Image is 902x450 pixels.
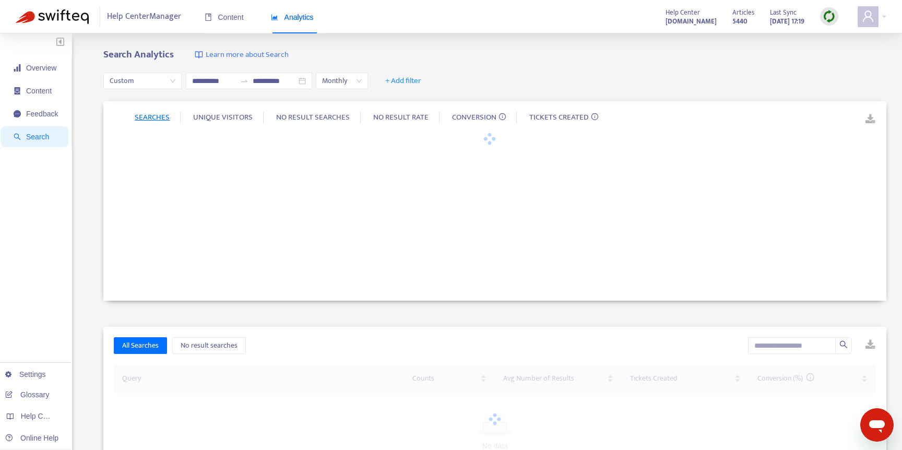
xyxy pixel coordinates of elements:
[193,111,253,124] span: UNIQUE VISITORS
[529,111,589,124] span: TICKETS CREATED
[26,64,56,72] span: Overview
[16,9,89,24] img: Swifteq
[26,87,52,95] span: Content
[206,49,289,61] span: Learn more about Search
[205,14,212,21] span: book
[14,133,21,140] span: search
[114,337,167,354] button: All Searches
[823,10,836,23] img: sync.dc5367851b00ba804db3.png
[271,14,278,21] span: area-chart
[195,49,289,61] a: Learn more about Search
[107,7,181,27] span: Help Center Manager
[271,13,314,21] span: Analytics
[839,340,848,349] span: search
[240,77,248,85] span: to
[14,110,21,117] span: message
[26,133,49,141] span: Search
[860,408,894,442] iframe: Button to launch messaging window
[5,434,58,442] a: Online Help
[373,111,429,124] span: NO RESULT RATE
[21,412,64,420] span: Help Centers
[732,16,747,27] strong: 5440
[103,46,174,63] b: Search Analytics
[732,7,754,18] span: Articles
[172,337,246,354] button: No result searches
[770,7,797,18] span: Last Sync
[385,75,421,87] span: + Add filter
[110,73,175,89] span: Custom
[276,111,350,124] span: NO RESULT SEARCHES
[26,110,58,118] span: Feedback
[666,7,700,18] span: Help Center
[377,73,429,89] button: + Add filter
[122,340,159,351] span: All Searches
[770,16,804,27] strong: [DATE] 17:19
[240,77,248,85] span: swap-right
[181,340,238,351] span: No result searches
[205,13,244,21] span: Content
[452,111,496,124] span: CONVERSION
[322,73,362,89] span: Monthly
[862,10,874,22] span: user
[5,390,49,399] a: Glossary
[5,370,46,378] a: Settings
[195,51,203,59] img: image-link
[666,15,717,27] a: [DOMAIN_NAME]
[135,111,170,124] span: SEARCHES
[14,64,21,72] span: signal
[14,87,21,94] span: container
[666,16,717,27] strong: [DOMAIN_NAME]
